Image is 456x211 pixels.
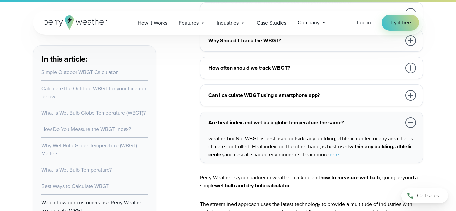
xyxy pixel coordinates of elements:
[41,109,146,117] a: What is Wet Bulb Globe Temperature (WBGT)?
[208,64,401,72] h3: How often should we track WBGT?
[401,188,448,203] a: Call sales
[41,125,131,133] a: How Do You Measure the WBGT Index?
[417,192,439,200] span: Call sales
[320,174,380,181] strong: how to measure wet bulb
[41,142,137,157] a: Why Wet Bulb Globe Temperature (WBGT) Matters
[41,182,109,190] a: Best Ways to Calculate WBGT
[200,174,423,190] p: Perry Weather is your partner in weather tracking and , going beyond a simple .
[208,37,401,45] h3: Why Should I Track the WBGT?
[357,19,371,27] a: Log in
[41,68,118,76] a: Simple Outdoor WBGT Calculator
[208,135,417,159] p: weatherbugNo. WBGT is best used outside any building, athletic center, or any area that is climat...
[251,16,292,30] a: Case Studies
[215,182,289,189] strong: wet bulb and dry bulb calculator
[41,54,148,64] h3: In this article:
[328,151,339,158] a: here
[217,19,239,27] span: Industries
[298,19,320,27] span: Company
[208,9,401,17] h3: How can I take a WBGT reading?
[357,19,371,26] span: Log in
[390,19,411,27] span: Try it free
[382,15,419,31] a: Try it free
[41,166,112,174] a: What is Wet Bulb Temperature?
[208,91,401,99] h3: Can I calculate WBGT using a smartphone app?
[132,16,173,30] a: How it Works
[208,119,401,127] h3: Are heat index and wet bulb globe temperature the same?
[257,19,286,27] span: Case Studies
[208,143,413,158] strong: within any building, athletic center,
[41,85,146,100] a: Calculate the Outdoor WBGT for your location below!
[138,19,167,27] span: How it Works
[179,19,199,27] span: Features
